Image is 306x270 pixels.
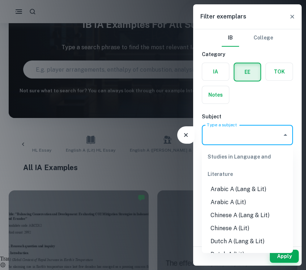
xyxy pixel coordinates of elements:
[222,29,239,47] button: IB
[222,29,273,47] div: Filter type choice
[202,183,293,196] li: Arabic A (Lang & Lit)
[234,63,260,81] button: EE
[179,128,193,142] button: Filter
[202,209,293,222] li: Chinese A (Lang & Lit)
[270,250,299,263] button: Apply
[202,86,229,104] button: Notes
[202,235,293,248] li: Dutch A (Lang & Lit)
[280,130,290,140] button: Close
[202,222,293,235] li: Chinese A (Lit)
[266,63,293,80] button: TOK
[254,29,273,47] button: College
[202,148,293,183] div: Studies in Language and Literature
[202,113,293,121] h6: Subject
[202,63,229,80] button: IA
[202,248,293,261] li: Dutch A (Lit)
[202,196,293,209] li: Arabic A (Lit)
[202,50,293,58] h6: Category
[200,12,246,21] h6: Filter exemplars
[207,122,237,128] label: Type a subject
